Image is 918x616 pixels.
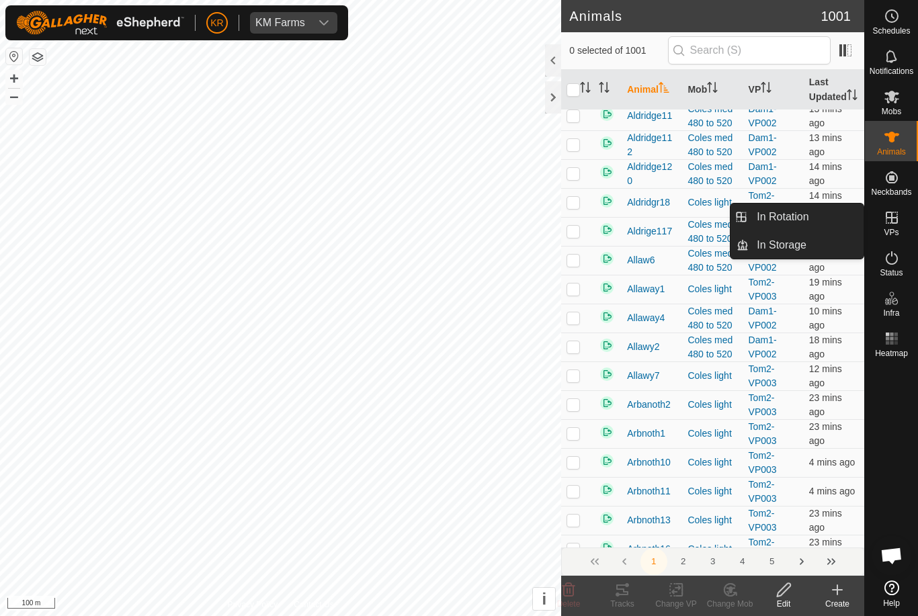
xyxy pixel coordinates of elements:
span: Aldridge112 [627,131,677,159]
span: Aldrige117 [627,224,672,238]
a: In Rotation [749,204,864,230]
li: In Rotation [731,204,864,230]
div: Edit [757,598,810,610]
a: Tom2-VP003 [749,421,777,446]
span: Help [883,599,900,607]
span: Neckbands [871,188,911,196]
div: Coles light [687,282,737,296]
img: returning on [599,251,615,267]
img: returning on [599,222,615,238]
span: Arbnoth13 [627,513,671,527]
a: Contact Us [294,599,333,611]
div: Coles light [687,369,737,383]
div: dropdown trigger [310,12,337,34]
th: Mob [682,70,743,110]
button: – [6,88,22,104]
button: 2 [670,548,697,575]
span: Allaway4 [627,311,665,325]
button: Last Page [818,548,845,575]
img: returning on [599,482,615,498]
div: Coles med 480 to 520 [687,247,737,275]
img: returning on [599,395,615,411]
img: returning on [599,135,615,151]
img: returning on [599,337,615,353]
span: Arbnoth1 [627,427,665,441]
a: Tom2-VP003 [749,363,777,388]
th: Animal [622,70,682,110]
div: Coles med 480 to 520 [687,102,737,130]
div: Tracks [595,598,649,610]
div: Coles light [687,195,737,210]
a: Tom2-VP003 [749,190,777,215]
img: Gallagher Logo [16,11,184,35]
span: Notifications [870,67,913,75]
span: 2 Oct 2025 at 1:46 pm [809,277,842,302]
span: 2 Oct 2025 at 1:41 pm [809,421,842,446]
span: Infra [883,309,899,317]
img: returning on [599,164,615,180]
div: Coles med 480 to 520 [687,131,737,159]
th: Last Updated [804,70,864,110]
span: Aldridge11 [627,109,672,123]
div: Coles light [687,427,737,441]
span: 2 Oct 2025 at 1:47 pm [809,335,842,359]
img: returning on [599,539,615,556]
p-sorticon: Activate to sort [659,84,669,95]
span: 2 Oct 2025 at 1:41 pm [809,392,842,417]
input: Search (S) [668,36,831,64]
span: Arbnoth16 [627,542,671,556]
span: 2 Oct 2025 at 1:41 pm [809,508,842,533]
div: Coles light [687,542,737,556]
div: Coles light [687,398,737,412]
a: Privacy Policy [228,599,278,611]
span: 1001 [821,6,851,26]
span: Delete [557,599,581,609]
div: Coles light [687,455,737,470]
img: returning on [599,453,615,469]
a: Tom2-VP003 [749,277,777,302]
li: In Storage [731,232,864,259]
span: 0 selected of 1001 [569,44,667,58]
span: Allawy7 [627,369,659,383]
a: Dam1-VP002 [749,132,777,157]
img: returning on [599,106,615,122]
img: returning on [599,308,615,324]
button: Map Layers [30,49,46,65]
button: 1 [640,548,667,575]
span: 2 Oct 2025 at 1:50 pm [809,190,842,215]
a: Tom2-VP003 [749,508,777,533]
div: Create [810,598,864,610]
span: Arbnoth11 [627,484,671,498]
span: In Storage [757,237,806,253]
div: Open chat [872,535,912,576]
a: Dam1-VP002 [749,306,777,331]
img: returning on [599,424,615,440]
img: returning on [599,279,615,296]
span: Arbnoth10 [627,455,671,470]
a: Tom2-VP003 [749,392,777,417]
span: 2 Oct 2025 at 1:53 pm [809,363,842,388]
span: 2 Oct 2025 at 1:51 pm [809,103,842,128]
p-sorticon: Activate to sort [707,84,718,95]
a: Dam1-VP002 [749,335,777,359]
a: Tom2-VP003 [749,450,777,475]
span: Aldridgr18 [627,195,670,210]
p-sorticon: Activate to sort [761,84,771,95]
span: Allawy2 [627,340,659,354]
a: Help [865,575,918,613]
span: 2 Oct 2025 at 1:54 pm [809,248,842,273]
img: returning on [599,193,615,209]
span: Mobs [882,107,901,116]
span: 2 Oct 2025 at 1:41 pm [809,537,842,562]
img: returning on [599,511,615,527]
p-sorticon: Activate to sort [580,84,591,95]
div: KM Farms [255,17,305,28]
a: Dam1-VP002 [749,248,777,273]
span: KM Farms [250,12,310,34]
th: VP [743,70,804,110]
button: i [533,588,555,610]
div: Coles med 480 to 520 [687,333,737,361]
div: Coles light [687,513,737,527]
button: 3 [700,548,726,575]
span: KR [210,16,223,30]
